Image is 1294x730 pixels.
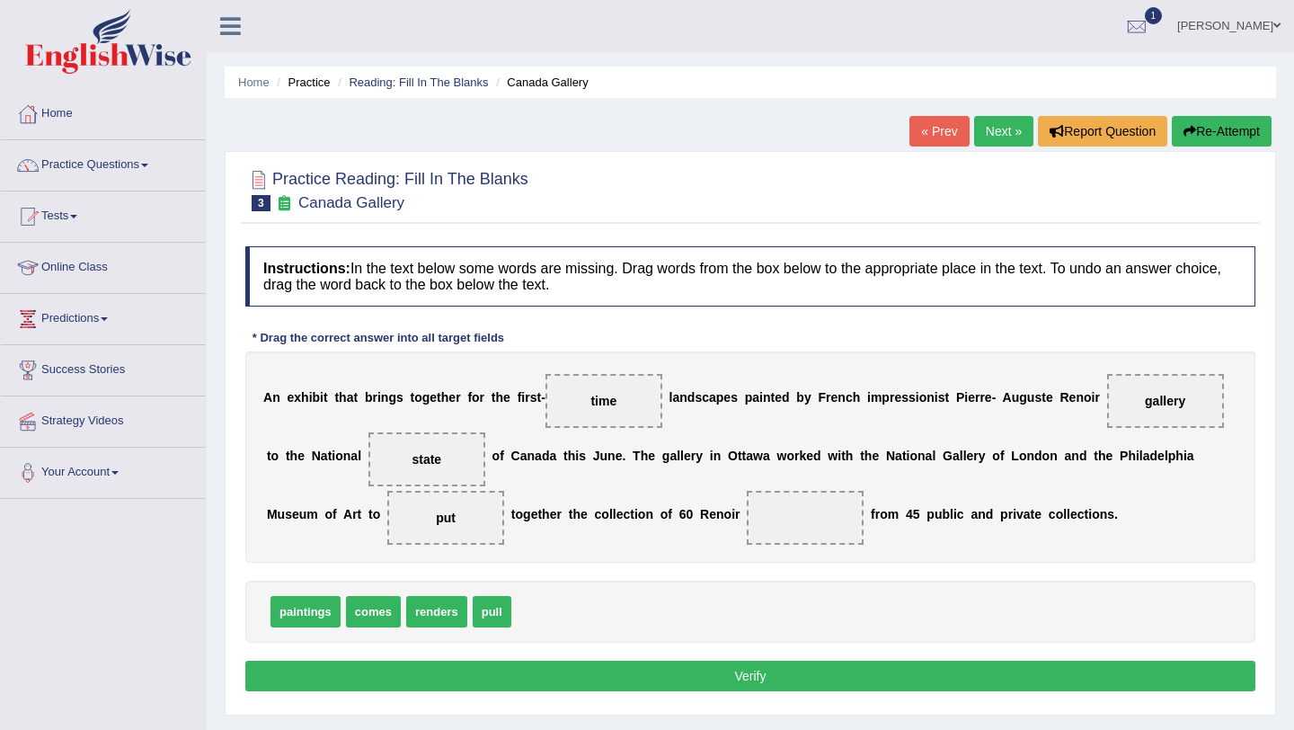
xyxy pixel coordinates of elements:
b: n [645,507,653,521]
b: h [290,449,298,463]
b: c [846,390,853,405]
b: r [975,390,979,405]
b: i [759,390,763,405]
b: v [1016,507,1024,521]
b: . [622,449,625,463]
b: n [1050,449,1058,463]
b: n [917,449,926,463]
b: g [422,390,430,405]
b: r [735,507,740,521]
b: - [541,390,545,405]
b: T [633,449,641,463]
b: f [467,390,472,405]
b: e [872,449,879,463]
b: e [287,390,294,405]
span: Drop target [387,491,504,545]
b: a [535,449,542,463]
b: l [950,507,953,521]
b: a [669,449,677,463]
b: a [763,449,770,463]
span: state [412,452,441,467]
b: e [616,449,623,463]
b: n [1026,449,1034,463]
b: l [932,449,935,463]
b: o [335,449,343,463]
b: h [1128,449,1136,463]
a: Strategy Videos [1,396,206,441]
b: s [901,390,908,405]
b: w [777,449,787,463]
b: e [550,507,557,521]
b: w [828,449,838,463]
b: i [1183,449,1187,463]
b: t [437,390,441,405]
b: - [992,390,997,405]
b: M [267,507,278,521]
b: d [986,507,994,521]
b: t [323,390,328,405]
b: l [613,507,616,521]
b: e [723,390,731,405]
b: a [520,449,527,463]
a: Tests [1,191,206,236]
b: a [752,390,759,405]
b: f [518,390,522,405]
b: a [347,390,354,405]
b: s [908,390,916,405]
b: t [511,507,516,521]
b: n [713,449,722,463]
b: i [953,507,957,521]
b: r [1008,507,1013,521]
b: i [377,390,381,405]
b: o [992,449,1000,463]
b: r [979,390,984,405]
a: Success Stories [1,345,206,390]
b: l [1139,449,1143,463]
b: i [916,390,919,405]
b: n [272,390,280,405]
b: e [292,507,299,521]
b: l [1165,449,1168,463]
b: t [537,507,542,521]
b: l [680,449,684,463]
b: c [702,390,709,405]
li: Canada Gallery [492,74,589,91]
b: f [1000,449,1005,463]
b: e [894,390,901,405]
b: t [944,390,949,405]
b: t [738,449,742,463]
b: N [312,449,321,463]
b: r [890,390,894,405]
b: h [339,390,347,405]
b: t [334,390,339,405]
div: * Drag the correct answer into all target fields [245,329,511,346]
b: r [794,449,799,463]
b: n [381,390,389,405]
b: o [919,390,927,405]
h2: Practice Reading: Fill In The Blanks [245,166,528,211]
b: e [503,390,510,405]
b: r [525,390,529,405]
b: a [953,449,960,463]
b: i [320,390,323,405]
b: p [1000,507,1008,521]
b: A [1003,390,1012,405]
b: b [942,507,950,521]
b: a [709,390,716,405]
b: a [1187,449,1194,463]
b: e [430,390,437,405]
b: t [286,449,290,463]
b: e [297,449,305,463]
b: r [875,507,880,521]
b: r [556,507,561,521]
b: r [691,449,696,463]
b: c [623,507,630,521]
b: o [638,507,646,521]
b: u [1027,390,1035,405]
b: d [1079,449,1087,463]
b: o [472,390,480,405]
b: t [411,390,415,405]
b: s [579,449,586,463]
b: L [1011,449,1019,463]
b: f [500,449,504,463]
